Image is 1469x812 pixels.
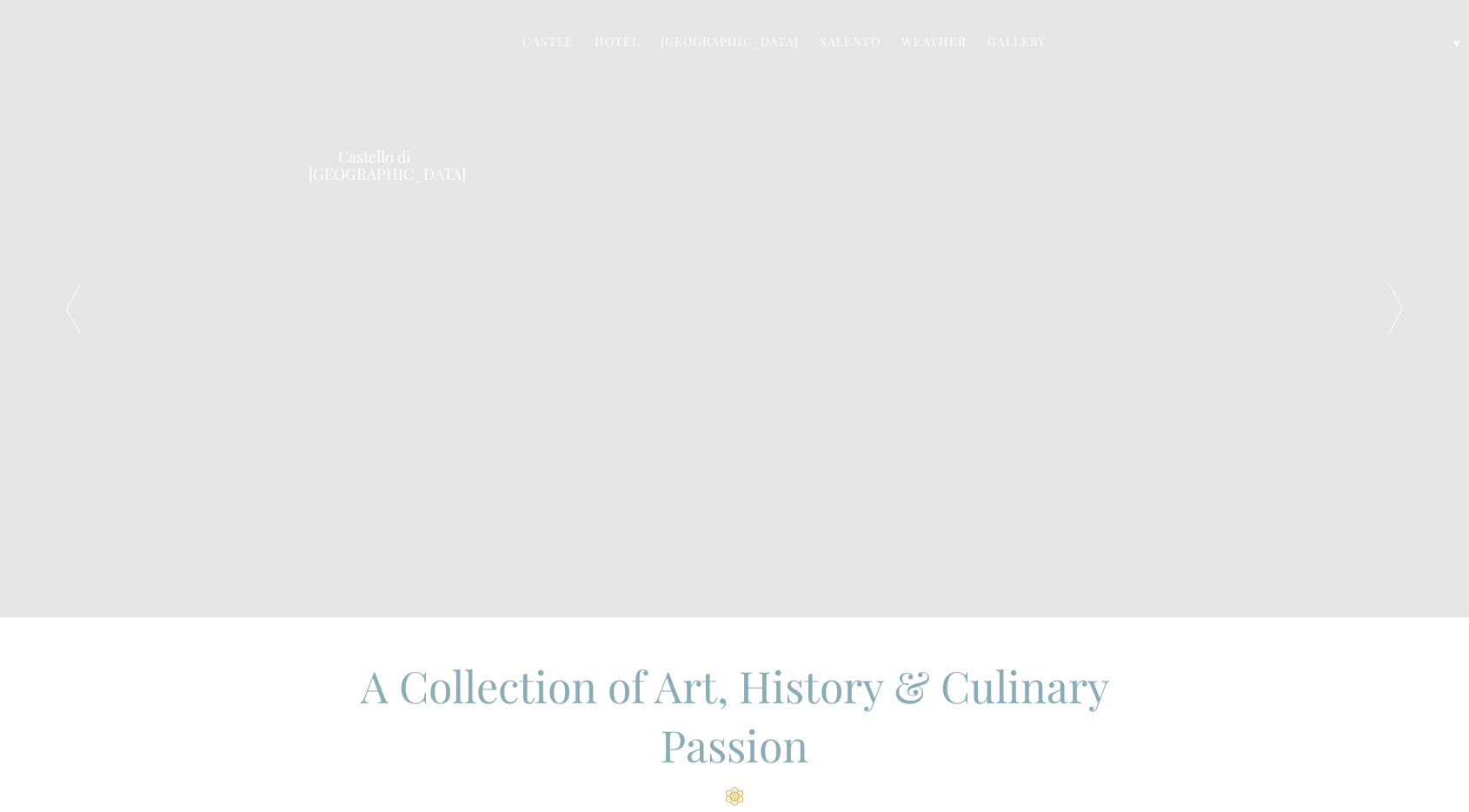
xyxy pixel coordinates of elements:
a: Weather [901,33,967,53]
a: Salento [820,33,881,53]
img: English [1427,37,1443,47]
a: [GEOGRAPHIC_DATA] [661,33,799,53]
img: svg%3E [1191,660,1452,790]
img: Castello di Ugento [339,7,409,137]
a: Hotel [595,33,640,53]
span: A Collection of Art, History & Culinary Passion [361,656,1109,774]
a: Castello di [GEOGRAPHIC_DATA] [309,148,439,183]
a: Castle [522,33,574,53]
a: Gallery [987,33,1046,53]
